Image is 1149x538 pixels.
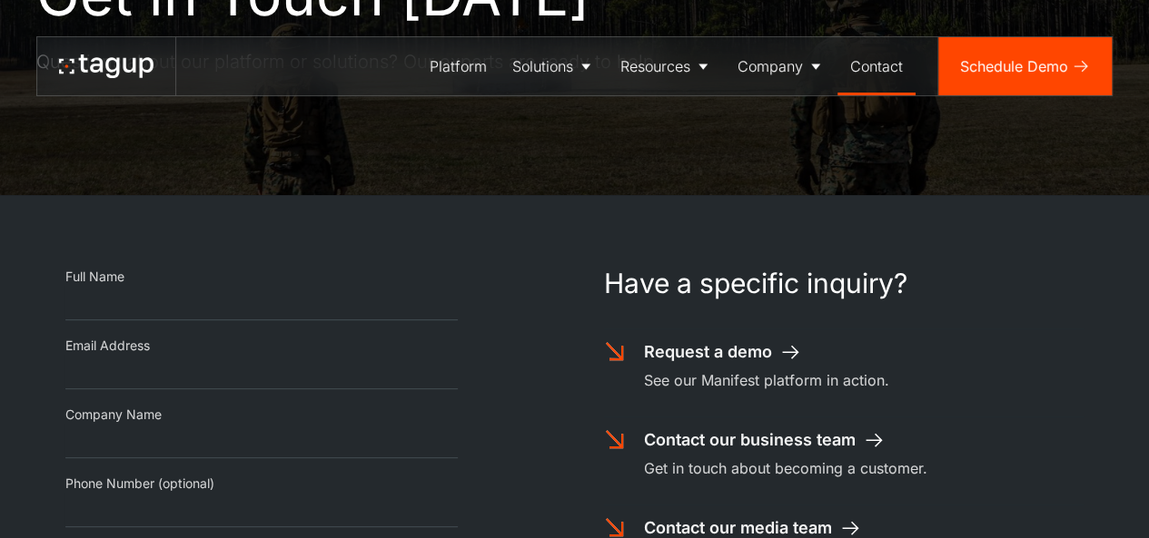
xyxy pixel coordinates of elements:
a: Contact [837,37,916,95]
div: See our Manifest platform in action. [644,369,889,391]
a: Contact our business team [644,428,886,452]
a: Company [725,37,837,95]
div: Get in touch about becoming a customer. [644,457,927,479]
div: Platform [430,55,487,77]
a: Request a demo [644,340,802,364]
div: Company [738,55,803,77]
div: Request a demo [644,340,772,364]
div: Email Address [65,337,458,355]
a: Schedule Demo [938,37,1112,95]
a: Platform [417,37,500,95]
div: Solutions [512,55,573,77]
div: Contact [850,55,903,77]
div: Phone Number (optional) [65,474,458,493]
div: Contact our business team [644,428,856,452]
h1: Have a specific inquiry? [604,268,1085,299]
div: Full Name [65,268,458,286]
a: Solutions [500,37,608,95]
a: Resources [608,37,725,95]
div: Resources [620,55,690,77]
div: Company Name [65,406,458,424]
div: Schedule Demo [960,55,1068,77]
